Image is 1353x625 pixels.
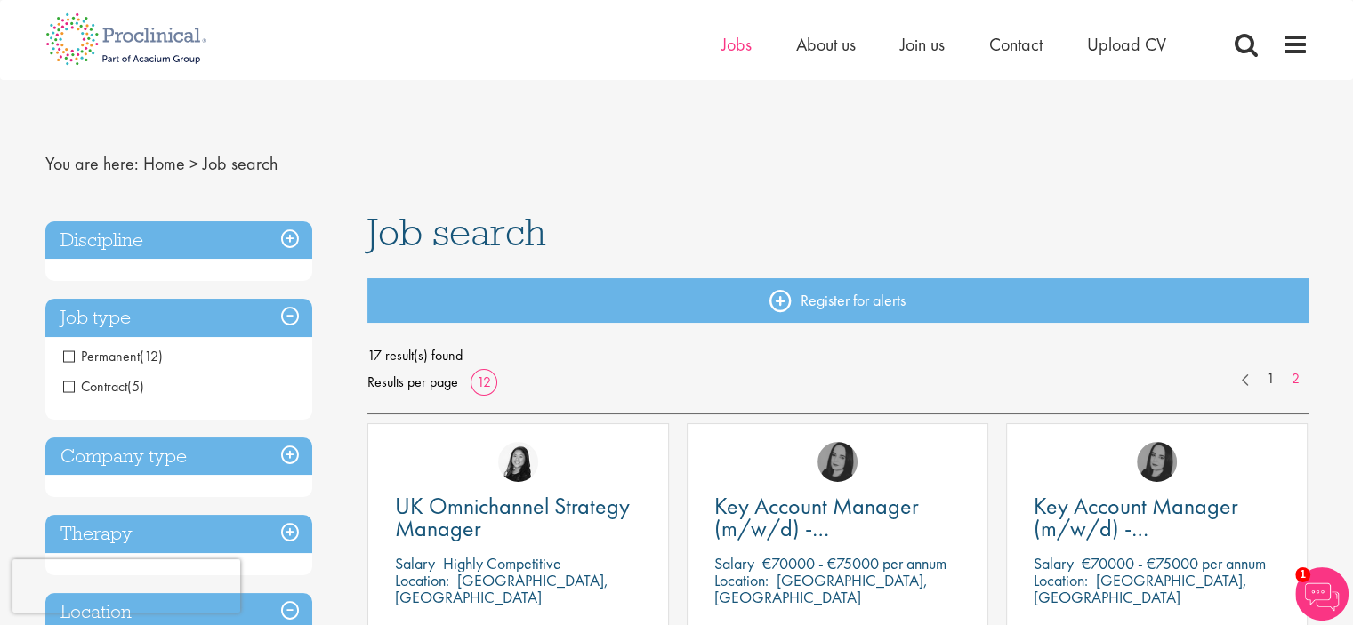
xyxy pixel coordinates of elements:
p: €70000 - €75000 per annum [1082,553,1266,573]
img: Anna Klemencic [1137,442,1177,482]
span: You are here: [45,152,139,175]
h3: Job type [45,299,312,337]
span: Contract [63,377,127,396]
a: Join us [900,33,945,56]
span: Results per page [367,369,458,396]
span: 1 [1295,567,1310,582]
span: Permanent [63,347,140,365]
span: Salary [395,553,435,573]
span: Permanent [63,347,163,365]
span: (5) [127,377,144,396]
span: Contract [63,377,144,396]
span: Job search [367,208,546,256]
p: [GEOGRAPHIC_DATA], [GEOGRAPHIC_DATA] [1034,570,1247,607]
a: Key Account Manager (m/w/d) - [GEOGRAPHIC_DATA] [1034,495,1280,540]
span: 17 result(s) found [367,342,1309,369]
span: Key Account Manager (m/w/d) - [GEOGRAPHIC_DATA] [1034,491,1248,565]
span: Location: [395,570,449,590]
span: Salary [714,553,754,573]
p: [GEOGRAPHIC_DATA], [GEOGRAPHIC_DATA] [714,570,928,607]
a: Contact [989,33,1043,56]
a: 12 [471,373,497,391]
h3: Therapy [45,515,312,553]
p: €70000 - €75000 per annum [762,553,946,573]
span: Key Account Manager (m/w/d) - [GEOGRAPHIC_DATA] [714,491,929,565]
span: Job search [203,152,278,175]
img: Anna Klemencic [817,442,858,482]
span: UK Omnichannel Strategy Manager [395,491,630,543]
a: Register for alerts [367,278,1309,323]
span: Location: [714,570,769,590]
a: 2 [1283,369,1309,389]
a: Upload CV [1087,33,1166,56]
a: 1 [1258,369,1284,389]
img: Chatbot [1295,567,1349,621]
a: breadcrumb link [143,152,185,175]
a: UK Omnichannel Strategy Manager [395,495,641,540]
span: Salary [1034,553,1074,573]
p: Highly Competitive [443,553,561,573]
h3: Company type [45,437,312,476]
h3: Discipline [45,221,312,260]
a: Jobs [721,33,752,56]
iframe: reCAPTCHA [12,559,240,613]
a: About us [796,33,856,56]
span: Location: [1034,570,1088,590]
span: (12) [140,347,163,365]
p: [GEOGRAPHIC_DATA], [GEOGRAPHIC_DATA] [395,570,608,607]
span: > [189,152,198,175]
a: Key Account Manager (m/w/d) - [GEOGRAPHIC_DATA] [714,495,961,540]
img: Numhom Sudsok [498,442,538,482]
